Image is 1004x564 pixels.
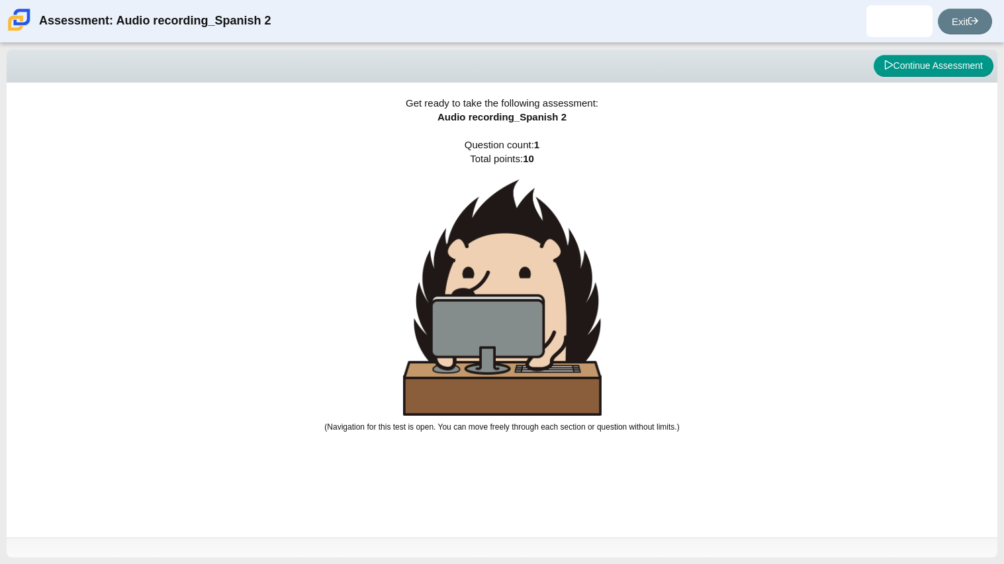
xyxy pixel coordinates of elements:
span: Question count: Total points: [324,139,679,432]
img: hedgehog-behind-computer-large.png [403,179,602,416]
img: geovanni.valenciag.dsK7rd [889,11,910,32]
span: Audio recording_Spanish 2 [437,111,567,122]
b: 1 [534,139,539,150]
small: (Navigation for this test is open. You can move freely through each section or question without l... [324,422,679,432]
a: Exit [938,9,992,34]
button: Continue Assessment [874,55,993,77]
span: Get ready to take the following assessment: [406,97,598,109]
div: Assessment: Audio recording_Spanish 2 [39,5,271,37]
a: Carmen School of Science & Technology [5,24,33,36]
img: Carmen School of Science & Technology [5,6,33,34]
b: 10 [523,153,534,164]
